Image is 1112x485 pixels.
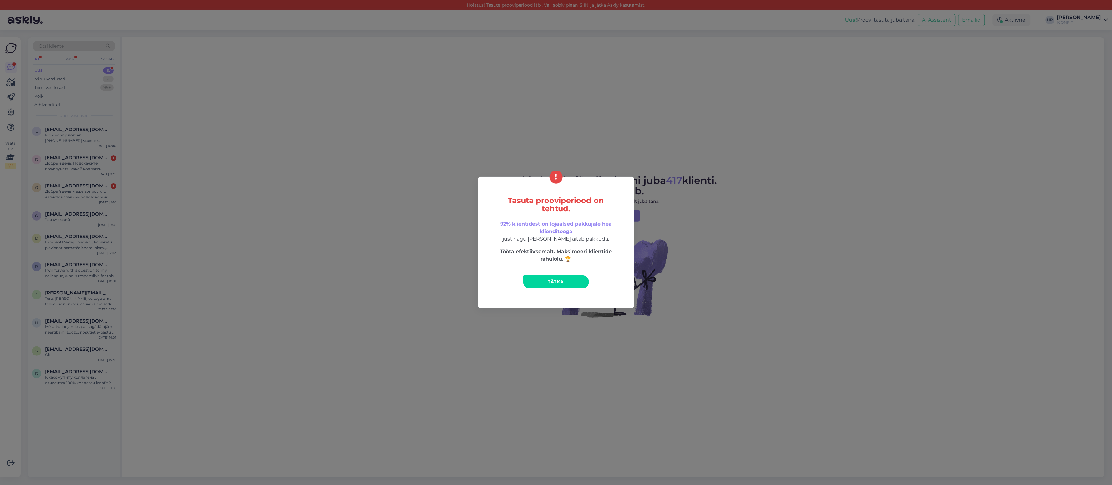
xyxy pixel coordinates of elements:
span: 92% klientidest on lojaalsed pakkujale hea klienditoega [500,221,612,234]
a: Jätka [523,275,589,288]
p: just nagu [PERSON_NAME] aitab pakkuda. [491,220,621,243]
span: Jätka [548,279,564,285]
p: Tööta efektiivsemalt. Maksimeeri klientide rahulolu. 🏆 [491,248,621,263]
h5: Tasuta prooviperiood on tehtud. [491,197,621,213]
